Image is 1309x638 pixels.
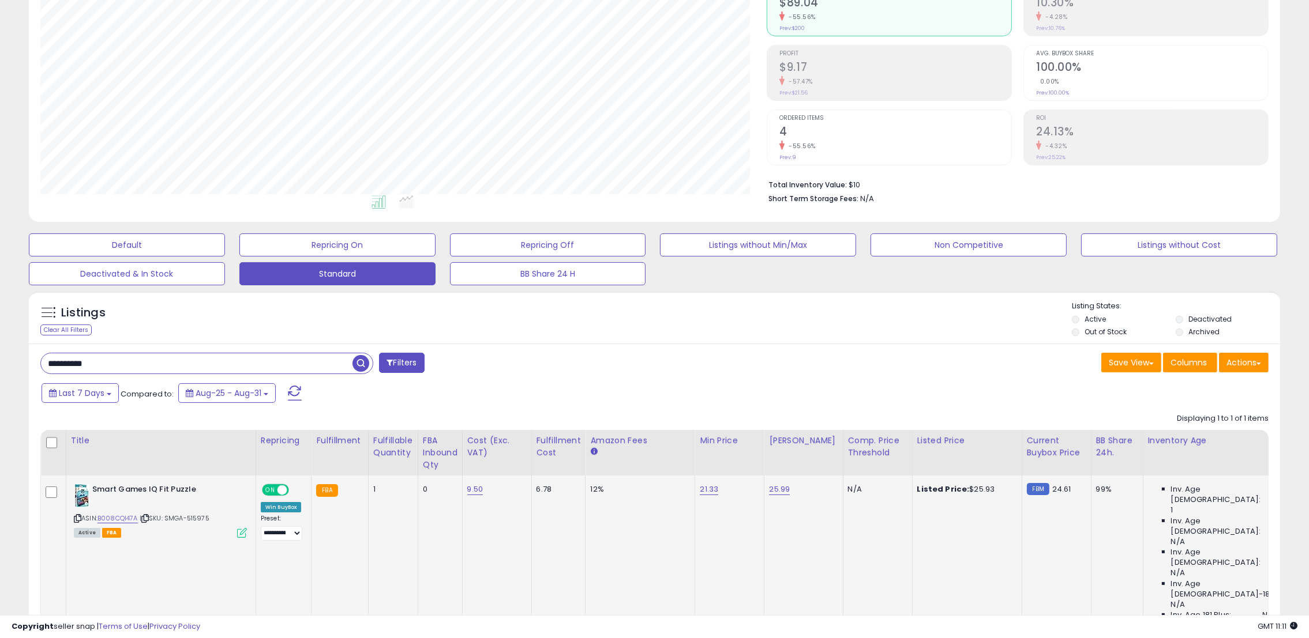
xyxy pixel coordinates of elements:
b: Smart Games IQ Fit Puzzle [92,484,232,498]
div: Min Price [700,435,759,447]
h2: $9.17 [779,61,1011,76]
span: N/A [1171,568,1185,578]
div: seller snap | | [12,621,200,632]
div: Fulfillable Quantity [373,435,413,459]
span: Inv. Age [DEMOGRAPHIC_DATA]: [1171,547,1277,568]
span: Aug-25 - Aug-31 [196,387,261,399]
div: Displaying 1 to 1 of 1 items [1177,413,1269,424]
button: Listings without Min/Max [660,233,856,256]
span: N/A [1171,537,1185,547]
span: N/A [1263,610,1277,620]
div: Amazon Fees [590,435,690,447]
a: B008CQI47A [97,514,138,523]
div: Fulfillment [316,435,363,447]
button: Deactivated & In Stock [29,262,225,285]
button: Columns [1163,353,1217,372]
b: Total Inventory Value: [768,180,847,190]
div: BB Share 24h. [1096,435,1138,459]
button: Listings without Cost [1081,233,1277,256]
label: Out of Stock [1085,327,1127,337]
label: Archived [1188,327,1220,337]
button: Filters [379,353,424,373]
small: -57.47% [785,77,813,86]
a: 21.33 [700,484,718,495]
span: Columns [1171,357,1207,368]
a: 25.99 [769,484,790,495]
span: FBA [102,528,122,538]
div: ASIN: [74,484,247,537]
a: 9.50 [467,484,483,495]
span: ON [263,485,277,495]
small: -4.28% [1041,13,1067,21]
small: Prev: 25.22% [1036,154,1066,161]
span: N/A [860,193,874,204]
span: 24.61 [1052,484,1071,494]
button: Actions [1219,353,1269,372]
img: 515MLkM-OvL._SL40_.jpg [74,484,89,507]
div: 99% [1096,484,1134,494]
a: Terms of Use [99,621,148,632]
div: 12% [590,484,686,494]
a: Privacy Policy [149,621,200,632]
button: Aug-25 - Aug-31 [178,383,276,403]
span: 1 [1171,505,1173,515]
b: Short Term Storage Fees: [768,194,858,203]
small: Prev: 10.76% [1036,25,1065,32]
span: N/A [1171,599,1185,610]
div: FBA inbound Qty [423,435,457,471]
div: $25.93 [917,484,1013,494]
button: Repricing Off [450,233,646,256]
span: | SKU: SMGA-515975 [140,514,209,523]
p: Listing States: [1072,301,1280,312]
small: FBA [316,484,337,497]
div: Repricing [261,435,307,447]
div: Comp. Price Threshold [848,435,907,459]
span: Compared to: [121,388,174,399]
button: Non Competitive [871,233,1067,256]
label: Deactivated [1188,314,1232,324]
span: Inv. Age 181 Plus: [1171,610,1232,620]
div: Clear All Filters [40,324,92,335]
button: Last 7 Days [42,383,119,403]
small: -55.56% [785,142,816,150]
div: Fulfillment Cost [537,435,581,459]
button: BB Share 24 H [450,262,646,285]
div: Inventory Age [1148,435,1281,447]
h2: 100.00% [1036,61,1268,76]
div: Preset: [261,515,303,540]
div: N/A [848,484,903,494]
div: 0 [423,484,453,494]
small: Prev: $200 [779,25,805,32]
small: -4.32% [1041,142,1067,150]
span: OFF [287,485,306,495]
div: 6.78 [537,484,577,494]
span: Avg. Buybox Share [1036,51,1268,57]
button: Default [29,233,225,256]
span: Inv. Age [DEMOGRAPHIC_DATA]: [1171,484,1277,505]
h2: 24.13% [1036,125,1268,141]
span: Ordered Items [779,115,1011,122]
h5: Listings [61,305,106,321]
div: [PERSON_NAME] [769,435,838,447]
div: Current Buybox Price [1027,435,1086,459]
div: Cost (Exc. VAT) [467,435,527,459]
span: ROI [1036,115,1268,122]
span: All listings currently available for purchase on Amazon [74,528,100,538]
small: Prev: $21.56 [779,89,808,96]
b: Listed Price: [917,484,970,494]
small: FBM [1027,483,1049,495]
span: 2025-09-11 11:11 GMT [1258,621,1297,632]
button: Standard [239,262,436,285]
small: Prev: 100.00% [1036,89,1069,96]
div: Listed Price [917,435,1017,447]
div: Win BuyBox [261,502,302,512]
div: 1 [373,484,409,494]
span: Last 7 Days [59,387,104,399]
span: Inv. Age [DEMOGRAPHIC_DATA]-180: [1171,579,1277,599]
h2: 4 [779,125,1011,141]
span: Inv. Age [DEMOGRAPHIC_DATA]: [1171,516,1277,537]
span: Profit [779,51,1011,57]
small: 0.00% [1036,77,1059,86]
div: Title [71,435,251,447]
button: Repricing On [239,233,436,256]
